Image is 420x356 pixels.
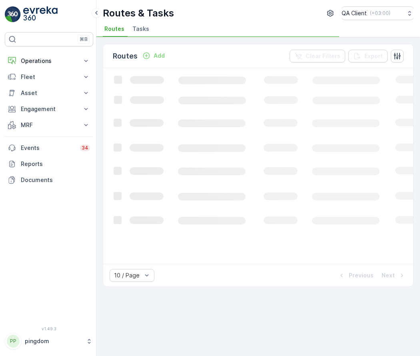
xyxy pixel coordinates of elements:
img: logo [5,6,21,22]
p: Routes & Tasks [103,7,174,20]
span: v 1.49.3 [5,326,93,331]
p: 34 [82,145,88,151]
p: Operations [21,57,77,65]
p: Events [21,144,75,152]
button: Next [381,271,407,280]
p: Asset [21,89,77,97]
button: Add [139,51,168,61]
a: Events34 [5,140,93,156]
p: Next [382,271,395,279]
button: Asset [5,85,93,101]
p: QA Client [342,9,367,17]
p: Engagement [21,105,77,113]
p: MRF [21,121,77,129]
p: Clear Filters [306,52,340,60]
span: Routes [104,25,124,33]
button: Engagement [5,101,93,117]
button: Operations [5,53,93,69]
button: PPpingdom [5,333,93,350]
a: Reports [5,156,93,172]
p: Documents [21,176,90,184]
img: logo_light-DOdMpM7g.png [23,6,58,22]
button: Previous [337,271,374,280]
p: ( +03:00 ) [370,10,390,16]
p: Previous [349,271,374,279]
button: Export [348,50,388,63]
span: Tasks [132,25,149,33]
p: Routes [113,51,138,62]
p: Export [364,52,383,60]
button: QA Client(+03:00) [342,6,414,20]
a: Documents [5,172,93,188]
button: Fleet [5,69,93,85]
button: MRF [5,117,93,133]
p: Reports [21,160,90,168]
p: Add [154,52,165,60]
p: ⌘B [80,36,88,42]
button: Clear Filters [290,50,345,63]
p: Fleet [21,73,77,81]
div: PP [7,335,20,348]
p: pingdom [25,337,82,345]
